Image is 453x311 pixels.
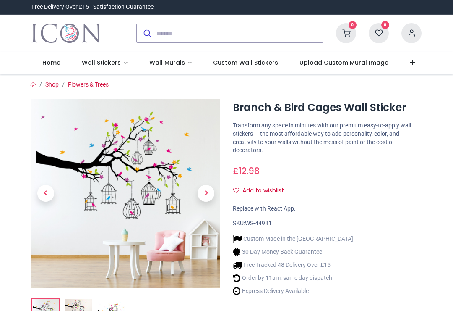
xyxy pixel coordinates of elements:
a: Shop [45,81,59,88]
li: Express Delivery Available [233,287,353,295]
span: 12.98 [239,165,260,177]
span: Previous [37,185,54,202]
span: Upload Custom Mural Image [299,58,388,67]
a: Wall Murals [138,52,203,74]
iframe: Customer reviews powered by Trustpilot [245,3,422,11]
p: Transform any space in minutes with our premium easy-to-apply wall stickers — the most affordable... [233,121,422,154]
span: Home [42,58,60,67]
button: Submit [137,24,156,42]
div: SKU: [233,219,422,228]
a: Wall Stickers [71,52,138,74]
li: Custom Made in the [GEOGRAPHIC_DATA] [233,235,353,243]
span: Next [198,185,214,202]
a: Next [192,127,221,260]
a: 0 [369,29,389,36]
span: WS-44981 [245,220,272,227]
img: Icon Wall Stickers [31,21,101,45]
a: 0 [336,29,356,36]
h1: Branch & Bird Cages Wall Sticker [233,100,422,115]
a: Previous [31,127,60,260]
span: Wall Stickers [82,58,121,67]
div: Free Delivery Over £15 - Satisfaction Guarantee [31,3,154,11]
span: Custom Wall Stickers [213,58,278,67]
i: Add to wishlist [233,187,239,193]
button: Add to wishlistAdd to wishlist [233,184,291,198]
li: Free Tracked 48 Delivery Over £15 [233,261,353,269]
li: 30 Day Money Back Guarantee [233,248,353,256]
sup: 0 [381,21,389,29]
li: Order by 11am, same day dispatch [233,274,353,282]
a: Flowers & Trees [68,81,109,88]
img: Branch & Bird Cages Wall Sticker [31,99,220,288]
a: Logo of Icon Wall Stickers [31,21,101,45]
div: Replace with React App. [233,205,422,213]
span: £ [233,165,260,177]
sup: 0 [349,21,357,29]
span: Wall Murals [149,58,185,67]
